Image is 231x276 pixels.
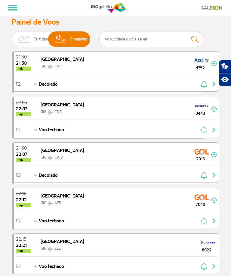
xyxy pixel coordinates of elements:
span: [GEOGRAPHIC_DATA] [41,102,84,108]
span: CDG [54,109,62,114]
span: Decolado [39,81,58,88]
span: 2025-09-26 22:07:27 [16,152,31,157]
img: seta-direita-painel-voo.svg [210,126,217,133]
span: Voo fechado [39,263,64,270]
img: slider-desembarque [52,31,70,47]
img: mais-info-painel-voo.svg [211,61,217,66]
span: 4752 [189,65,211,71]
span: 2025-09-26 21:50:00 [16,55,31,59]
img: sino-painel-voo.svg [201,263,207,270]
span: 2025-09-26 22:07:24 [16,106,31,111]
span: hoje [16,112,31,116]
span: [GEOGRAPHIC_DATA] [41,193,84,199]
span: GIG [41,109,46,114]
span: 2025-09-26 22:21:57 [16,243,31,248]
span: AEP [54,200,61,205]
span: T2 [15,82,21,86]
span: hoje [16,67,31,71]
span: Chegadas [70,31,87,47]
img: mais-info-painel-voo.svg [211,197,217,203]
span: Partidas [33,31,48,47]
span: GIG [41,200,46,205]
span: 7040 [189,201,211,208]
h3: Painel de Voos [12,17,219,27]
span: 2025-09-26 22:05:00 [16,100,31,105]
span: GIG [41,155,46,160]
img: sino-painel-voo.svg [201,126,207,133]
span: Decolado [39,172,58,179]
span: Voo fechado [39,217,64,224]
img: sino-painel-voo.svg [201,81,207,88]
img: GOL Transportes Aereos [194,192,209,202]
span: hoje [16,158,31,162]
img: slider-embarque [14,31,33,47]
img: mais-info-painel-voo.svg [211,152,217,157]
span: T2 [15,128,21,132]
span: [GEOGRAPHIC_DATA] [41,147,84,153]
span: GIG [41,64,46,69]
span: T2 [15,219,21,223]
img: sino-painel-voo.svg [201,217,207,224]
span: CWB [54,155,63,160]
span: 2025-09-26 22:12:21 [16,197,31,202]
img: sino-painel-voo.svg [201,172,207,179]
span: 2016 [189,156,211,162]
span: hoje [16,249,31,253]
button: Abrir tradutor de língua de sinais. [218,60,231,73]
span: T2 [15,264,21,269]
input: Voo, cidade ou cia aérea [99,31,203,47]
span: hoje [16,203,31,207]
span: 2025-09-26 22:15:00 [16,237,31,242]
span: 2025-09-26 22:10:00 [16,191,31,196]
span: GIG [41,246,46,251]
img: TAM LINHAS AEREAS [201,238,215,248]
img: mais-info-painel-voo.svg [211,106,217,112]
img: Azul Linhas Aéreas [194,56,209,65]
img: seta-direita-painel-voo.svg [210,217,217,224]
span: EZE [54,246,61,251]
span: Voo fechado [39,126,64,133]
span: CNF [54,64,61,69]
img: Air France [194,101,209,111]
div: Plugin de acessibilidade da Hand Talk. [218,60,231,86]
span: T2 [15,173,21,177]
span: 2025-09-26 21:58:14 [16,61,31,66]
button: Abrir recursos assistivos. [218,73,231,86]
span: 8022 [196,247,217,253]
span: 0443 [189,110,211,117]
span: [GEOGRAPHIC_DATA] [41,56,84,62]
span: [GEOGRAPHIC_DATA] [41,239,84,245]
img: seta-direita-painel-voo.svg [210,81,217,88]
img: GOL Transportes Aereos [194,147,209,156]
img: seta-direita-painel-voo.svg [210,263,217,270]
span: 2025-09-26 21:50:00 [16,146,31,150]
img: seta-direita-painel-voo.svg [210,172,217,179]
